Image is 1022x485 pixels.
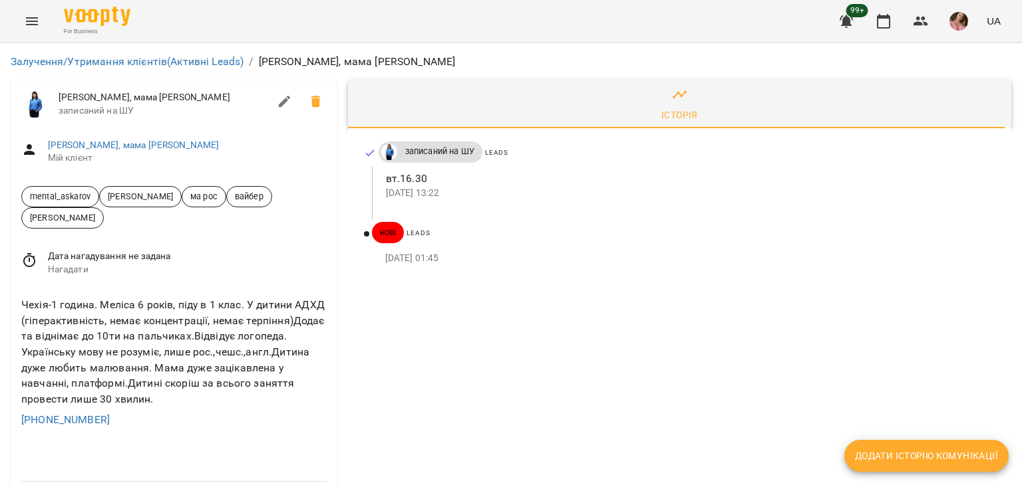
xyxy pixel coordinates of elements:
[48,151,327,165] span: Мій клієнт
[846,4,868,17] span: 99+
[182,190,226,203] span: ма рос
[844,440,1009,472] button: Додати історію комунікації
[48,250,327,263] span: Дата нагадування не задана
[64,27,130,36] span: For Business
[379,144,397,160] a: Дащенко Аня
[59,91,269,104] span: [PERSON_NAME], мама [PERSON_NAME]
[22,190,98,203] span: mental_askarov
[64,7,130,26] img: Voopty Logo
[259,54,456,70] p: [PERSON_NAME], мама [PERSON_NAME]
[386,171,990,187] p: вт.16.30
[227,190,271,203] span: вайбер
[386,187,990,200] p: [DATE] 13:22
[987,14,1001,28] span: UA
[385,252,990,265] p: [DATE] 01:45
[981,9,1006,33] button: UA
[48,263,327,276] span: Нагадати
[855,448,998,464] span: Додати історію комунікації
[19,294,329,409] div: Чехія-1 година. Меліса 6 років, піду в 1 клас. У дитини АДХД (гіперактивність, немає концентрації...
[22,211,103,224] span: [PERSON_NAME]
[249,54,253,70] li: /
[16,5,48,37] button: Menu
[407,229,430,237] span: Leads
[949,12,968,31] img: e4201cb721255180434d5b675ab1e4d4.jpg
[59,104,269,118] span: записаний на ШУ
[485,149,508,156] span: Leads
[11,55,244,68] a: Залучення/Утримання клієнтів(Активні Leads)
[21,413,110,426] a: [PHONE_NUMBER]
[661,107,698,123] div: Історія
[100,190,181,203] span: [PERSON_NAME]
[381,144,397,160] img: Дащенко Аня
[21,91,48,118] img: Дащенко Аня
[11,54,1011,70] nav: breadcrumb
[397,145,482,157] span: записаний на ШУ
[48,140,220,150] a: [PERSON_NAME], мама [PERSON_NAME]
[372,227,405,239] span: нові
